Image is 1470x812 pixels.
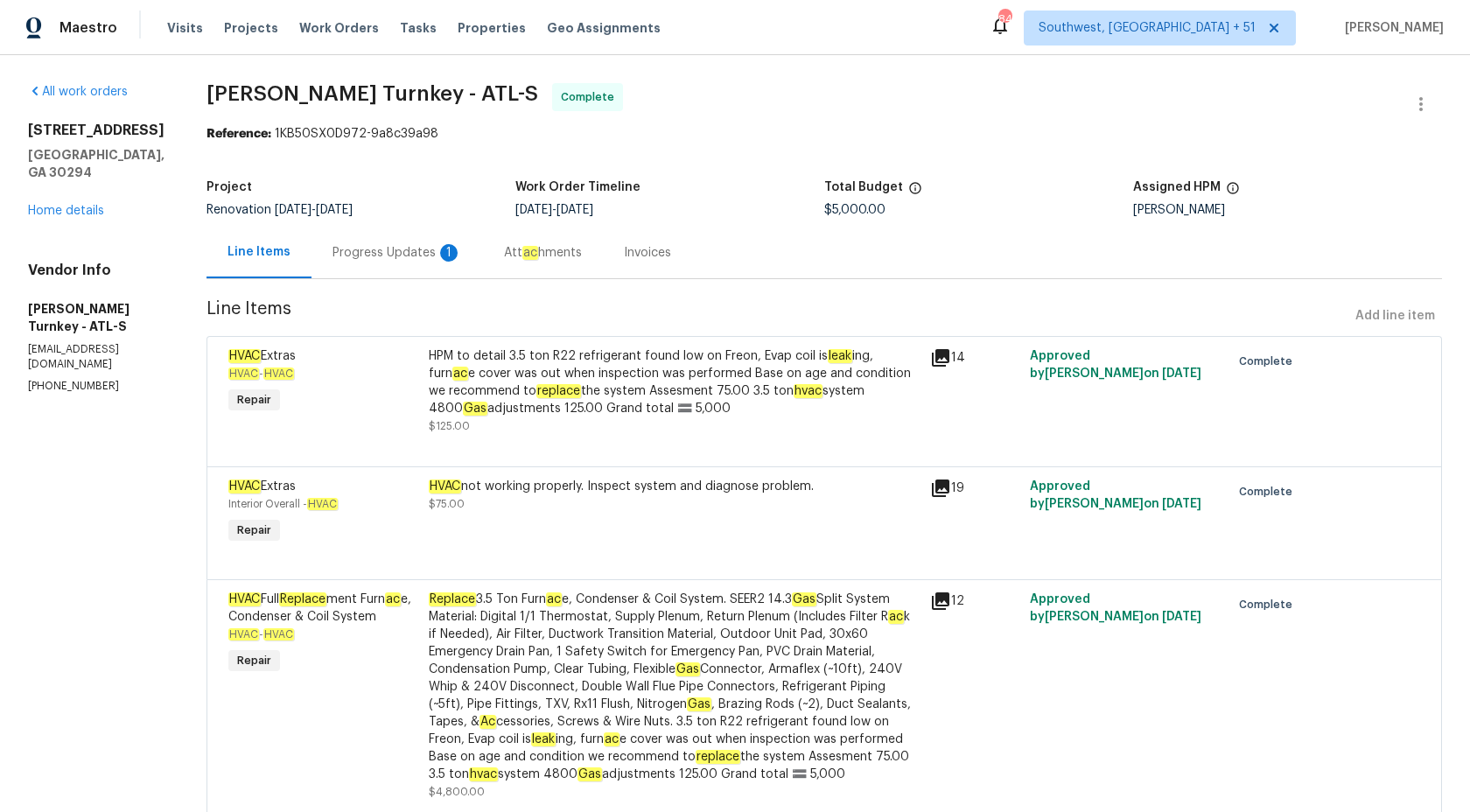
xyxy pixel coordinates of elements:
em: ac [888,610,904,624]
span: Approved by [PERSON_NAME] on [1030,480,1201,510]
a: All work orders [28,86,128,98]
span: Approved by [PERSON_NAME] on [1030,593,1201,623]
span: Properties [458,19,526,37]
span: $75.00 [429,499,465,509]
span: Work Orders [299,19,379,37]
em: HVAC [307,498,338,510]
span: Visits [167,19,203,37]
span: Repair [230,521,278,539]
p: [EMAIL_ADDRESS][DOMAIN_NAME] [28,342,164,372]
span: [DATE] [1162,498,1201,510]
span: $4,800.00 [429,787,485,797]
em: ac [452,367,468,381]
em: ac [604,732,619,746]
div: not working properly. Inspect system and diagnose problem. [429,478,920,495]
span: [DATE] [556,204,593,216]
em: HVAC [228,367,259,380]
em: Ac [479,715,496,729]
em: HVAC [263,628,294,640]
span: Approved by [PERSON_NAME] on [1030,350,1201,380]
span: [PERSON_NAME] Turnkey - ATL-S [206,83,538,104]
em: Gas [792,592,816,606]
em: Gas [577,767,602,781]
span: - [228,368,294,379]
em: hvac [794,384,822,398]
span: [DATE] [515,204,552,216]
div: [PERSON_NAME] [1133,204,1442,216]
span: The total cost of line items that have been proposed by Opendoor. This sum includes line items th... [908,181,922,204]
div: 1 [440,244,458,262]
span: $125.00 [429,421,470,431]
span: Maestro [59,19,117,37]
div: 19 [930,478,1019,499]
span: [DATE] [1162,367,1201,380]
em: Replace [279,592,326,606]
em: leak [828,349,852,363]
em: ac [522,246,538,260]
em: leak [531,732,556,746]
span: Extras [228,479,296,493]
div: Progress Updates [332,244,462,262]
span: Interior Overall - [228,499,338,509]
span: - [228,629,294,640]
span: [DATE] [1162,611,1201,623]
div: Invoices [624,244,671,262]
span: The hpm assigned to this work order. [1226,181,1240,204]
div: HPM to detail 3.5 ton R22 refrigerant found low on Freon, Evap coil is ing, furn e cover was out ... [429,347,920,417]
h5: Total Budget [824,181,903,193]
span: [DATE] [275,204,311,216]
div: 1KB50SX0D972-9a8c39a98 [206,125,1442,143]
span: Projects [224,19,278,37]
span: $5,000.00 [824,204,885,216]
h5: [GEOGRAPHIC_DATA], GA 30294 [28,146,164,181]
a: Home details [28,205,104,217]
h5: Project [206,181,252,193]
em: Gas [687,697,711,711]
em: ac [546,592,562,606]
em: replace [696,750,740,764]
em: ac [385,592,401,606]
p: [PHONE_NUMBER] [28,379,164,394]
span: Complete [561,88,621,106]
span: Complete [1239,483,1299,500]
h5: Assigned HPM [1133,181,1221,193]
span: - [515,204,593,216]
div: Line Items [227,243,290,261]
em: HVAC [263,367,294,380]
em: HVAC [228,479,261,493]
h2: [STREET_ADDRESS] [28,122,164,139]
em: HVAC [228,628,259,640]
span: Extras [228,349,296,363]
em: Gas [675,662,700,676]
div: 840 [998,10,1011,28]
span: Southwest, [GEOGRAPHIC_DATA] + 51 [1039,19,1256,37]
span: Repair [230,652,278,669]
span: Full ment Furn e, Condenser & Coil System [228,592,411,623]
em: HVAC [228,349,261,363]
div: 3.5 Ton Furn e, Condenser & Coil System. SEER2 14.3 Split System Material: Digital 1/1 Thermostat... [429,591,920,783]
span: Complete [1239,596,1299,613]
span: [DATE] [316,204,353,216]
em: Gas [463,402,487,416]
h5: Work Order Timeline [515,181,640,193]
span: - [275,204,353,216]
span: Line Items [206,300,1348,332]
span: [PERSON_NAME] [1338,19,1444,37]
em: HVAC [228,592,261,606]
em: replace [536,384,581,398]
span: Tasks [400,22,437,34]
div: Att hments [504,244,582,262]
b: Reference: [206,128,271,140]
span: Geo Assignments [547,19,661,37]
h4: Vendor Info [28,262,164,279]
div: 12 [930,591,1019,612]
em: Replace [429,592,476,606]
div: 14 [930,347,1019,368]
h5: [PERSON_NAME] Turnkey - ATL-S [28,300,164,335]
span: Repair [230,391,278,409]
em: hvac [469,767,498,781]
em: HVAC [429,479,461,493]
span: Complete [1239,353,1299,370]
span: Renovation [206,204,353,216]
